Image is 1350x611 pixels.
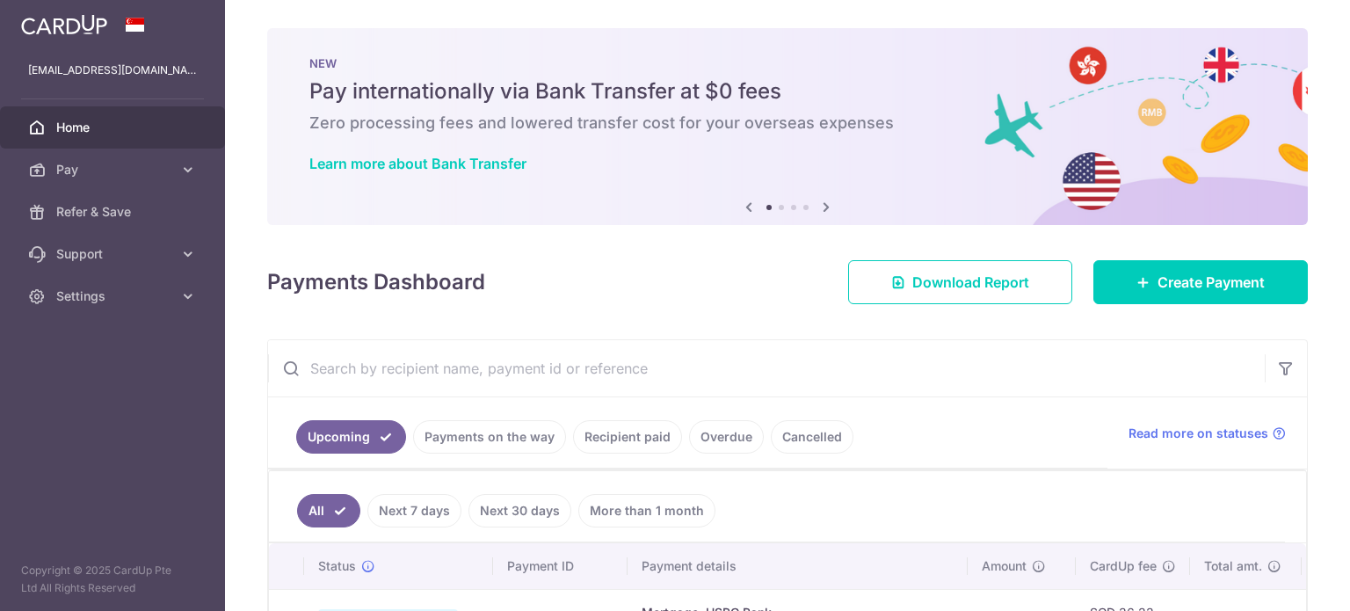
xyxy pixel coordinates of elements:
span: CardUp fee [1090,557,1157,575]
h4: Payments Dashboard [267,266,485,298]
th: Payment details [628,543,968,589]
span: Amount [982,557,1027,575]
a: Cancelled [771,420,853,454]
a: Create Payment [1093,260,1308,304]
iframe: Opens a widget where you can find more information [1237,558,1332,602]
a: Next 30 days [468,494,571,527]
p: NEW [309,56,1266,70]
span: Download Report [912,272,1029,293]
a: Payments on the way [413,420,566,454]
span: Support [56,245,172,263]
img: Bank transfer banner [267,28,1308,225]
a: More than 1 month [578,494,715,527]
a: Next 7 days [367,494,461,527]
span: Create Payment [1158,272,1265,293]
span: Total amt. [1204,557,1262,575]
span: Pay [56,161,172,178]
h5: Pay internationally via Bank Transfer at $0 fees [309,77,1266,105]
span: Refer & Save [56,203,172,221]
a: Learn more about Bank Transfer [309,155,526,172]
input: Search by recipient name, payment id or reference [268,340,1265,396]
span: Settings [56,287,172,305]
img: CardUp [21,14,107,35]
a: Download Report [848,260,1072,304]
a: Recipient paid [573,420,682,454]
span: Status [318,557,356,575]
a: Read more on statuses [1129,425,1286,442]
span: Read more on statuses [1129,425,1268,442]
a: Overdue [689,420,764,454]
a: All [297,494,360,527]
span: Home [56,119,172,136]
a: Upcoming [296,420,406,454]
p: [EMAIL_ADDRESS][DOMAIN_NAME] [28,62,197,79]
h6: Zero processing fees and lowered transfer cost for your overseas expenses [309,113,1266,134]
th: Payment ID [493,543,628,589]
